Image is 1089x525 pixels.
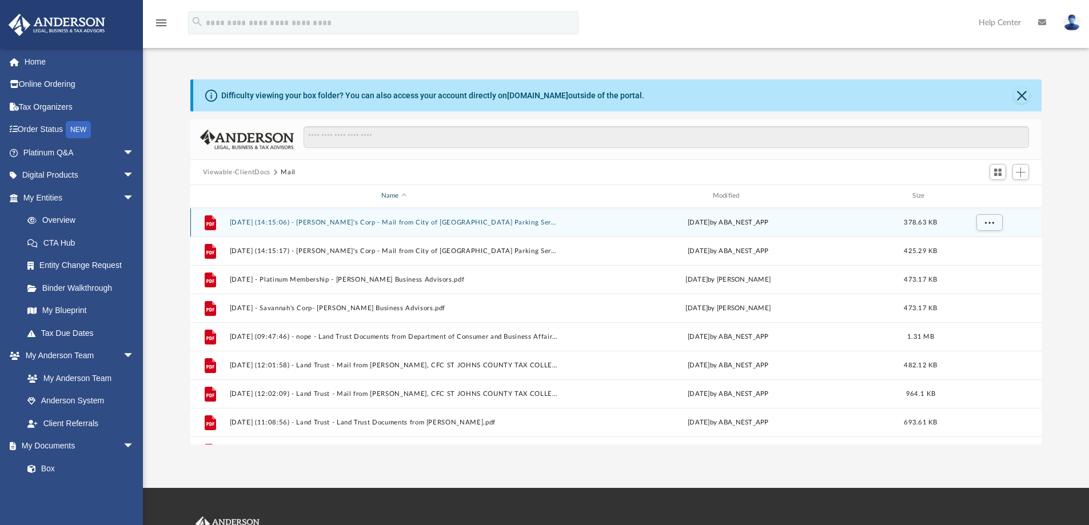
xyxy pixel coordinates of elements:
button: [DATE] - Platinum Membership - [PERSON_NAME] Business Advisors.pdf [229,276,559,283]
button: Switch to Grid View [990,164,1007,180]
span: 693.61 KB [904,419,937,425]
a: My Anderson Teamarrow_drop_down [8,344,146,367]
div: Difficulty viewing your box folder? You can also access your account directly on outside of the p... [221,90,644,102]
span: 473.17 KB [904,276,937,282]
a: My Anderson Team [16,367,140,390]
button: [DATE] (14:15:06) - [PERSON_NAME]'s Corp - Mail from City of [GEOGRAPHIC_DATA] Parking Services.pdf [229,219,559,226]
span: arrow_drop_down [123,435,146,458]
img: Anderson Advisors Platinum Portal [5,14,109,36]
span: 964.1 KB [906,390,935,396]
button: [DATE] - Savannah's Corp- [PERSON_NAME] Business Advisors.pdf [229,304,559,312]
a: Home [8,50,151,73]
button: Viewable-ClientDocs [203,167,270,178]
a: Tax Organizers [8,95,151,118]
button: Close [1014,87,1030,103]
span: arrow_drop_down [123,344,146,368]
a: Anderson System [16,390,146,412]
a: menu [154,22,168,30]
a: My Documentsarrow_drop_down [8,435,146,458]
a: Meeting Minutes [16,480,146,503]
span: arrow_drop_down [123,141,146,165]
a: Online Ordering [8,73,151,96]
div: NEW [66,121,91,138]
span: 1.31 MB [907,333,934,339]
div: grid [190,208,1042,444]
button: More options [976,214,1002,231]
div: [DATE] by [PERSON_NAME] [564,303,893,313]
a: [DOMAIN_NAME] [507,91,568,100]
img: User Pic [1063,14,1080,31]
a: My Blueprint [16,299,146,322]
div: [DATE] by [PERSON_NAME] [564,274,893,284]
a: Platinum Q&Aarrow_drop_down [8,141,151,164]
a: Client Referrals [16,412,146,435]
div: Name [229,191,558,201]
span: 482.12 KB [904,362,937,368]
div: id [196,191,224,201]
button: [DATE] (09:47:46) - nope - Land Trust Documents from Department of Consumer and Business Affairs.pdf [229,333,559,340]
span: arrow_drop_down [123,186,146,210]
a: CTA Hub [16,231,151,254]
button: [DATE] (14:15:17) - [PERSON_NAME]'s Corp - Mail from City of [GEOGRAPHIC_DATA] Parking Services.pdf [229,247,559,255]
a: Digital Productsarrow_drop_down [8,164,151,187]
button: Mail [281,167,296,178]
button: [DATE] (12:02:09) - Land Trust - Mail from [PERSON_NAME], CFC ST JOHNS COUNTY TAX COLLECTOR.pdf [229,390,559,398]
input: Search files and folders [304,126,1029,148]
div: Modified [563,191,892,201]
div: [DATE] by ABA_NEST_APP [564,417,893,427]
a: Overview [16,209,151,232]
a: Entity Change Request [16,254,151,277]
div: [DATE] by ABA_NEST_APP [564,246,893,256]
span: 473.17 KB [904,304,937,311]
span: 378.63 KB [904,219,937,225]
button: [DATE] (11:08:56) - Land Trust - Land Trust Documents from [PERSON_NAME].pdf [229,419,559,426]
button: Add [1012,164,1030,180]
i: menu [154,16,168,30]
a: Tax Due Dates [16,322,151,344]
div: [DATE] by ABA_NEST_APP [564,331,893,342]
button: [DATE] (12:01:58) - Land Trust - Mail from [PERSON_NAME], CFC ST JOHNS COUNTY TAX COLLECTOR.pdf [229,362,559,369]
div: Size [897,191,943,201]
span: arrow_drop_down [123,164,146,187]
span: 425.29 KB [904,247,937,254]
a: My Entitiesarrow_drop_down [8,186,151,209]
a: Order StatusNEW [8,118,151,142]
a: Box [16,457,140,480]
div: id [948,191,1028,201]
i: search [191,15,204,28]
div: [DATE] by ABA_NEST_APP [564,217,893,227]
div: [DATE] by ABA_NEST_APP [564,360,893,370]
a: Binder Walkthrough [16,276,151,299]
div: [DATE] by ABA_NEST_APP [564,388,893,399]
